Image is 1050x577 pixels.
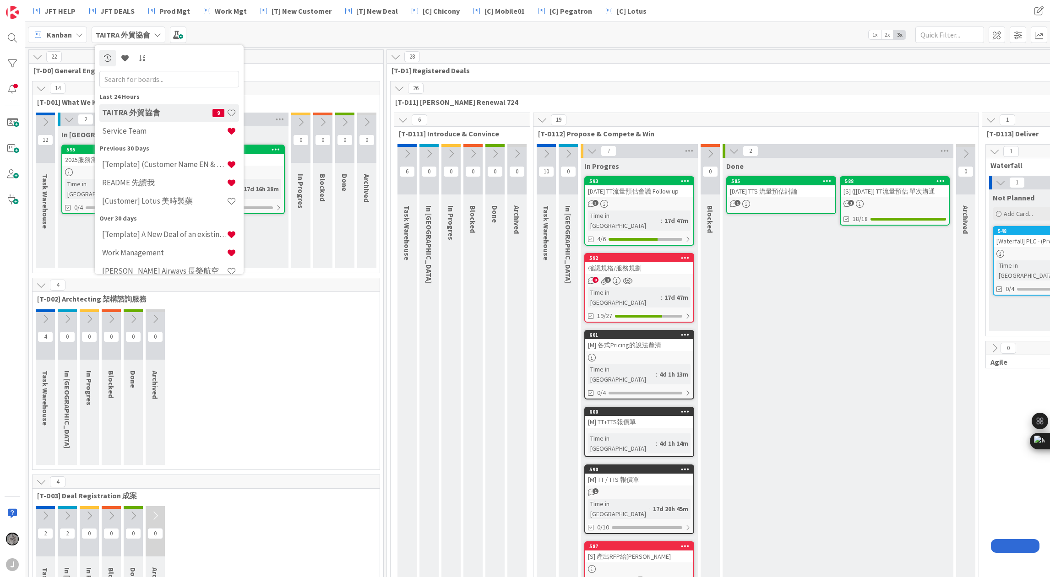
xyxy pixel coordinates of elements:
[399,129,518,138] span: [T-D111] Introduce & Convince
[542,205,551,260] span: Task Warehouse
[159,5,190,16] span: Prod Mgt
[726,176,836,214] a: 585[DATE] TTS 流量預估討論
[102,230,227,239] h4: [Template] A New Deal of an existing customer & All Cards
[588,287,661,307] div: Time in [GEOGRAPHIC_DATA]
[241,184,281,194] div: 17d 16h 38m
[468,205,478,233] span: Blocked
[585,331,693,339] div: 601
[564,205,573,283] span: In Queue
[103,331,119,342] span: 0
[1003,146,1019,157] span: 1
[743,146,758,156] span: 2
[588,210,661,231] div: Time in [GEOGRAPHIC_DATA]
[848,200,854,206] span: 1
[6,533,19,545] img: TL
[585,542,693,562] div: 587[S] 產出RFP給[PERSON_NAME]
[588,364,656,384] div: Time in [GEOGRAPHIC_DATA]
[340,3,403,19] a: [T] New Deal
[512,205,522,234] span: Archived
[589,255,693,261] div: 592
[585,339,693,351] div: [M] 各式Pricing的說法釐清
[551,114,566,125] span: 19
[585,185,693,197] div: [DATE] TT流量預估會議 Follow up
[74,203,83,212] span: 0/4
[78,114,93,125] span: 2
[651,504,691,514] div: 17d 20h 45m
[37,491,368,500] span: [T-D03] Deal Registration 成案
[38,135,53,146] span: 12
[584,176,694,246] a: 593[DATE] TT流量預估會議 Follow upTime in [GEOGRAPHIC_DATA]:17d 47m4/6
[404,51,420,62] span: 28
[1006,284,1014,294] span: 0/4
[657,369,691,379] div: 4d 1h 13m
[727,177,835,197] div: 585[DATE] TTS 流量預估討論
[61,130,139,139] span: In Queue
[125,331,141,342] span: 0
[318,174,327,201] span: Blocked
[99,143,239,153] div: Previous 30 Days
[593,277,598,283] span: 8
[597,388,606,398] span: 0/4
[490,205,500,223] span: Done
[443,166,459,177] span: 0
[50,280,65,291] span: 4
[585,254,693,262] div: 592
[6,558,19,571] div: J
[597,523,609,532] span: 0/10
[38,331,53,342] span: 4
[37,97,368,107] span: [T-D01] What We Know About Each Other 互相瞭解
[37,294,368,303] span: [T-D02] Archtecting 架構諮詢服務
[272,5,332,16] span: [T] New Customer
[593,488,598,494] span: 1
[337,135,353,146] span: 0
[853,214,868,224] span: 18/18
[102,178,227,187] h4: README 先讀我
[584,253,694,323] a: 592確認規格/服務規劃Time in [GEOGRAPHIC_DATA]:17d 47m19/27
[961,205,970,234] span: Archived
[293,135,309,146] span: 0
[421,166,437,177] span: 0
[585,408,693,416] div: 600
[661,216,662,226] span: :
[605,277,611,283] span: 2
[702,166,718,177] span: 0
[585,331,693,351] div: 601[M] 各式Pricing的說法釐清
[96,30,150,39] b: TAITRA 外貿協會
[661,292,662,302] span: :
[399,166,415,177] span: 6
[584,464,694,534] a: 590[M] TT / TTS 報價單Time in [GEOGRAPHIC_DATA]:17d 20h 45m0/10
[589,466,693,473] div: 590
[362,174,371,202] span: Archived
[726,162,744,171] span: Done
[584,330,694,399] a: 601[M] 各式Pricing的說法釐清Time in [GEOGRAPHIC_DATA]:4d 1h 13m0/4
[597,234,606,244] span: 4/6
[840,176,950,226] a: 588[S] ([[DATE]] TT流量預估 單次溝通18/18
[656,369,657,379] span: :
[597,311,612,321] span: 19/27
[662,216,691,226] div: 17d 47m
[147,528,163,539] span: 0
[958,166,974,177] span: 0
[585,416,693,428] div: [M] TT+TTS報價單
[589,543,693,550] div: 587
[589,409,693,415] div: 600
[585,542,693,550] div: 587
[340,174,349,191] span: Done
[143,3,196,19] a: Prod Mgt
[100,5,135,16] span: JFT DEALS
[359,135,375,146] span: 0
[593,200,598,206] span: 3
[255,3,337,19] a: [T] New Customer
[62,146,170,154] div: 595
[539,166,554,177] span: 10
[44,5,76,16] span: JFT HELP
[585,465,693,485] div: 590[M] TT / TTS 報價單
[99,213,239,223] div: Over 30 days
[706,205,715,233] span: Blocked
[60,331,75,342] span: 0
[731,178,835,184] div: 585
[6,6,19,19] img: Visit kanbanzone.com
[588,499,649,519] div: Time in [GEOGRAPHIC_DATA]
[538,129,967,138] span: [T-D112] Propose & Compete & Win
[50,476,65,487] span: 4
